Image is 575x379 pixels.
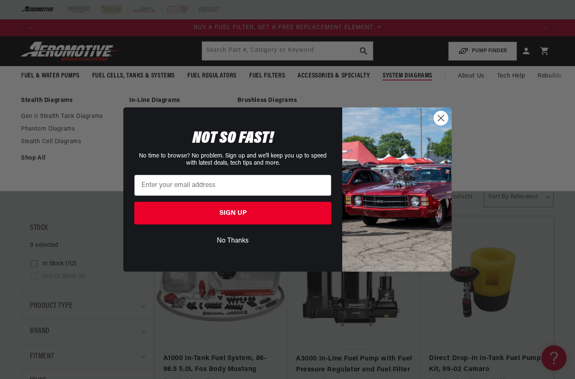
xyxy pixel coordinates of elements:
img: 85cdd541-2605-488b-b08c-a5ee7b438a35.jpeg [342,107,452,272]
span: No time to browse? No problem. Sign up and we'll keep you up to speed with latest deals, tech tip... [139,153,327,166]
button: Close dialog [434,111,448,125]
input: Enter your email address [134,175,331,196]
button: No Thanks [134,233,331,249]
button: SIGN UP [134,202,331,224]
span: NOT SO FAST! [192,130,274,147]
